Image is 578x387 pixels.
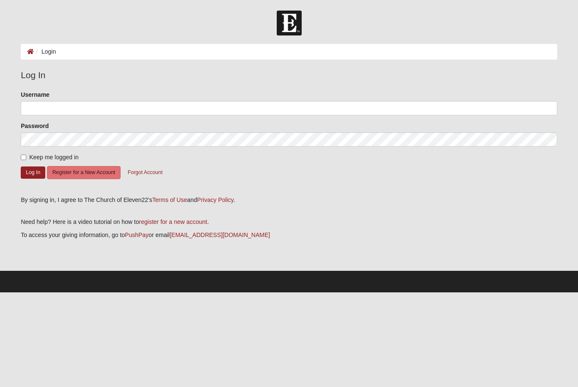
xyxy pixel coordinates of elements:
[21,68,557,82] legend: Log In
[152,196,187,203] a: Terms of Use
[21,90,50,99] label: Username
[122,166,168,179] button: Forgot Account
[197,196,234,203] a: Privacy Policy
[21,122,49,130] label: Password
[21,231,557,240] p: To access your giving information, go to or email
[47,166,121,179] button: Register for a New Account
[34,47,56,56] li: Login
[21,166,45,179] button: Log In
[29,154,79,161] span: Keep me logged in
[139,218,207,225] a: register for a new account
[170,232,270,238] a: [EMAIL_ADDRESS][DOMAIN_NAME]
[21,155,26,160] input: Keep me logged in
[21,196,557,204] div: By signing in, I agree to The Church of Eleven22's and .
[277,11,302,35] img: Church of Eleven22 Logo
[21,218,557,226] p: Need help? Here is a video tutorial on how to .
[125,232,149,238] a: PushPay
